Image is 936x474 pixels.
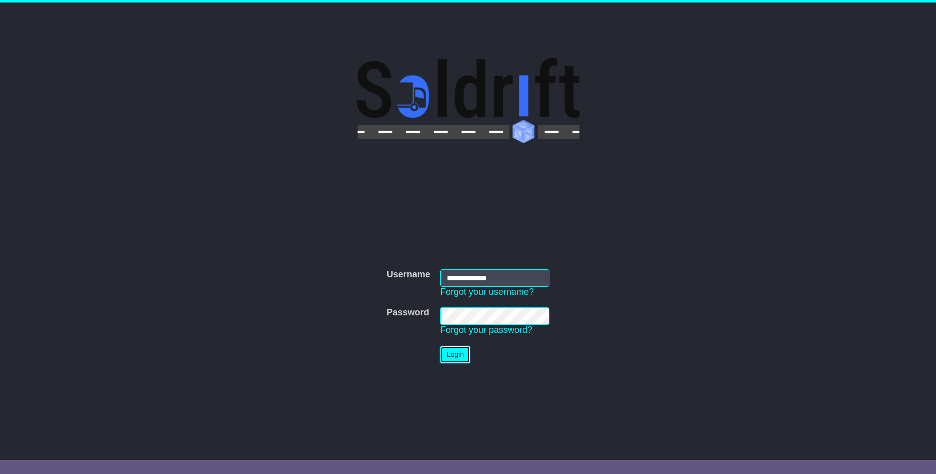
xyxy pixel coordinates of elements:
[387,269,430,280] label: Username
[440,287,534,297] a: Forgot your username?
[440,346,470,363] button: Login
[440,325,532,335] a: Forgot your password?
[357,58,579,143] img: Soldrift Pty Ltd
[387,307,429,318] label: Password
